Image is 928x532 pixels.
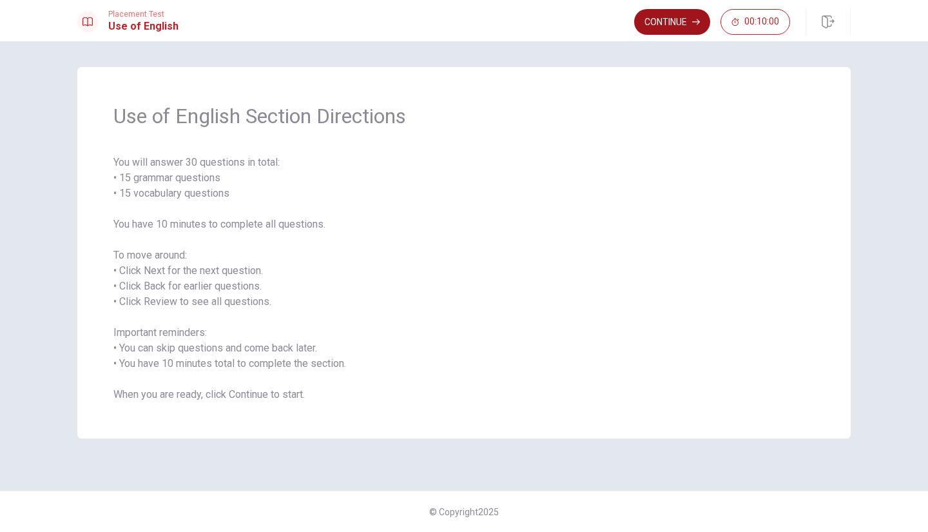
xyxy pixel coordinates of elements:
[429,507,499,517] span: © Copyright 2025
[720,9,790,35] button: 00:10:00
[108,10,179,19] span: Placement Test
[744,17,779,27] span: 00:10:00
[108,19,179,34] h1: Use of English
[634,9,710,35] button: Continue
[113,155,815,402] span: You will answer 30 questions in total: • 15 grammar questions • 15 vocabulary questions You have ...
[113,103,815,129] span: Use of English Section Directions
